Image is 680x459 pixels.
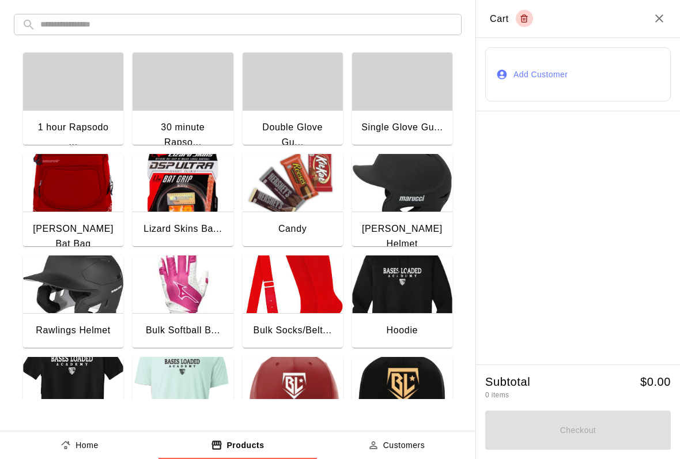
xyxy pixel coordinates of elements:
img: Lizard Skins Bat Grips [133,154,233,212]
button: Single Glove Gu... [352,52,452,147]
div: [PERSON_NAME] Bat Bag [32,221,114,251]
div: Cart [490,10,533,27]
img: Marucci Helmet [352,154,452,212]
button: Marucci Helmet[PERSON_NAME] Helmet [352,154,452,264]
img: Bulk Softball Batting Gloves [133,255,233,313]
p: Products [226,439,264,452]
div: Single Glove Gu... [361,120,443,135]
img: Short Sleeve Cotton [23,357,123,415]
div: [PERSON_NAME] Helmet [361,221,443,251]
p: Home [75,439,99,452]
button: Hooded Short SleveHooded Short Sl... [133,357,233,452]
button: Fitted HatFitted Hat [352,357,452,452]
button: Empty cart [516,10,533,27]
img: Candy [243,154,343,212]
img: Snap Back Hat [243,357,343,415]
div: Hoodie [387,323,418,338]
div: Bulk Socks/Belt... [254,323,332,338]
button: Bulk Softball Batting GlovesBulk Softball B... [133,255,233,350]
button: Lizard Skins Bat GripsLizard Skins Ba... [133,154,233,249]
div: Double Glove Gu... [252,120,334,149]
h5: Subtotal [485,374,530,390]
p: Customers [383,439,425,452]
button: 1 hour Rapsodo ... [23,52,123,162]
h5: $ 0.00 [640,374,671,390]
button: Bulk Socks/Belts Bulk Socks/Belt... [243,255,343,350]
div: Bulk Softball B... [146,323,220,338]
button: Double Glove Gu... [243,52,343,162]
div: 1 hour Rapsodo ... [32,120,114,149]
span: 0 items [485,391,509,399]
button: Short Sleeve CottonShort Sleeve Co... [23,357,123,452]
div: Lizard Skins Ba... [143,221,222,236]
button: Candy Candy [243,154,343,249]
button: Rawlings HelmetRawlings Helmet [23,255,123,350]
img: Rawlings Helmet [23,255,123,313]
div: 30 minute Rapso... [142,120,224,149]
button: 30 minute Rapso... [133,52,233,162]
button: Marucci Bat Bag[PERSON_NAME] Bat Bag [23,154,123,264]
div: Rawlings Helmet [36,323,111,338]
img: Bulk Socks/Belts [243,255,343,313]
img: Hoodie [352,255,452,313]
img: Fitted Hat [352,357,452,415]
button: Add Customer [485,47,671,102]
img: Hooded Short Sleve [133,357,233,415]
button: Close [652,12,666,25]
button: Snap Back HatSnap Back Hat [243,357,343,452]
button: HoodieHoodie [352,255,452,350]
img: Marucci Bat Bag [23,154,123,212]
div: Candy [278,221,307,236]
